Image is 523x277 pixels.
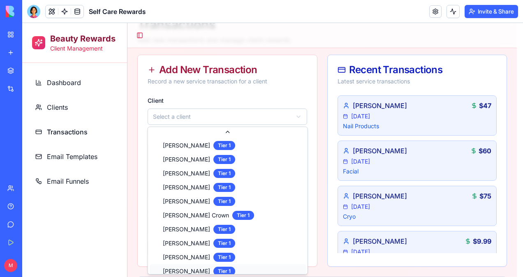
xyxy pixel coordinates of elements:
[141,244,188,252] span: [PERSON_NAME]
[6,6,57,17] img: logo
[191,118,213,127] div: Tier 1
[141,118,188,127] span: [PERSON_NAME]
[89,7,146,16] span: Self Care Rewards
[4,259,17,272] span: M
[191,216,213,225] div: Tier 1
[141,174,188,182] span: [PERSON_NAME]
[191,244,213,253] div: Tier 1
[191,202,213,211] div: Tier 1
[141,216,188,224] span: [PERSON_NAME]
[141,132,188,141] span: [PERSON_NAME]
[141,230,188,238] span: [PERSON_NAME]
[141,188,207,196] span: [PERSON_NAME] Crown
[191,160,213,169] div: Tier 1
[191,132,213,141] div: Tier 1
[210,188,232,197] div: Tier 1
[191,174,213,183] div: Tier 1
[465,5,518,18] button: Invite & Share
[141,146,188,155] span: [PERSON_NAME]
[191,230,213,239] div: Tier 1
[141,160,188,169] span: [PERSON_NAME]
[141,202,188,210] span: [PERSON_NAME]
[191,146,213,155] div: Tier 1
